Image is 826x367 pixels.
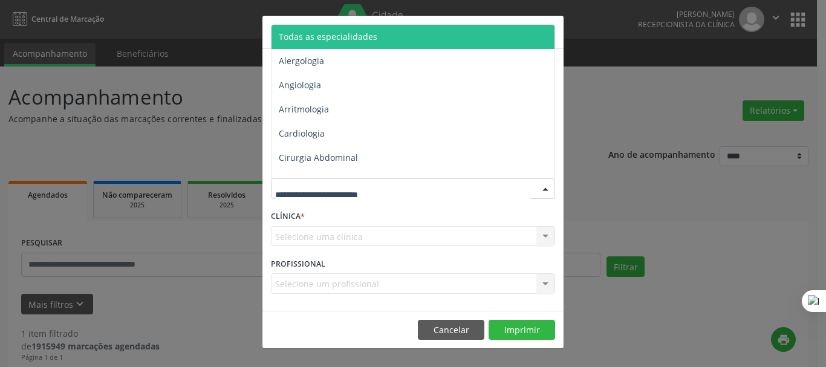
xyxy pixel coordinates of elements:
[418,320,484,340] button: Cancelar
[539,16,564,45] button: Close
[271,255,325,273] label: PROFISSIONAL
[489,320,555,340] button: Imprimir
[279,176,353,187] span: Cirurgia Bariatrica
[279,31,377,42] span: Todas as especialidades
[279,152,358,163] span: Cirurgia Abdominal
[279,103,329,115] span: Arritmologia
[279,55,324,67] span: Alergologia
[279,79,321,91] span: Angiologia
[279,128,325,139] span: Cardiologia
[271,207,305,226] label: CLÍNICA
[271,24,409,40] h5: Relatório de agendamentos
